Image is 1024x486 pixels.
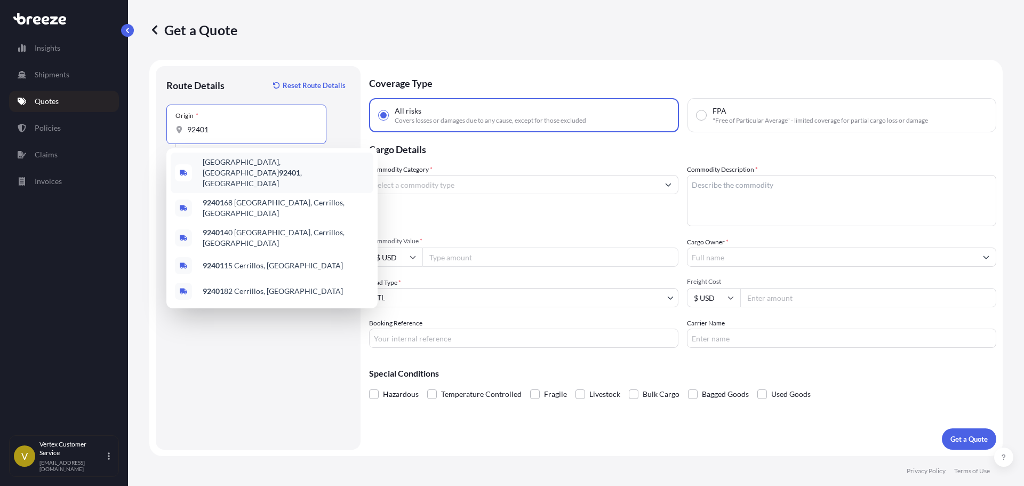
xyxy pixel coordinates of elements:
span: Fragile [544,386,567,402]
b: 92401 [203,261,224,270]
p: Coverage Type [369,66,996,98]
label: Carrier Name [687,318,725,329]
span: Covers losses or damages due to any cause, except for those excluded [395,116,586,125]
span: Temperature Controlled [441,386,522,402]
p: [EMAIL_ADDRESS][DOMAIN_NAME] [39,459,106,472]
b: 92401 [203,228,224,237]
p: Policies [35,123,61,133]
p: Cargo Details [369,132,996,164]
label: Commodity Category [369,164,433,175]
span: Bagged Goods [702,386,749,402]
label: Cargo Owner [687,237,729,248]
input: Enter amount [740,288,996,307]
span: 82 Cerrillos, [GEOGRAPHIC_DATA] [203,286,343,297]
span: Bulk Cargo [643,386,679,402]
b: 92401 [279,168,300,177]
p: Claims [35,149,58,160]
b: 92401 [203,198,224,207]
input: Enter name [687,329,996,348]
p: Route Details [166,79,225,92]
button: Show suggestions [659,175,678,194]
button: Show suggestions [977,248,996,267]
span: Commodity Value [369,237,678,245]
input: Type amount [422,248,678,267]
span: V [21,451,28,461]
span: 68 [GEOGRAPHIC_DATA], Cerrillos, [GEOGRAPHIC_DATA] [203,197,369,219]
b: 92401 [203,286,224,296]
span: 40 [GEOGRAPHIC_DATA], Cerrillos, [GEOGRAPHIC_DATA] [203,227,369,249]
span: LTL [374,292,385,303]
div: Origin [175,111,198,120]
p: Privacy Policy [907,467,946,475]
p: Get a Quote [149,21,237,38]
p: Vertex Customer Service [39,440,106,457]
span: [GEOGRAPHIC_DATA], [GEOGRAPHIC_DATA] , [GEOGRAPHIC_DATA] [203,157,369,189]
span: FPA [713,106,726,116]
span: Used Goods [771,386,811,402]
p: Terms of Use [954,467,990,475]
p: Reset Route Details [283,80,346,91]
div: Show suggestions [166,148,378,308]
p: Special Conditions [369,369,996,378]
span: "Free of Particular Average" - limited coverage for partial cargo loss or damage [713,116,928,125]
label: Booking Reference [369,318,422,329]
p: Invoices [35,176,62,187]
span: All risks [395,106,421,116]
label: Commodity Description [687,164,758,175]
p: Insights [35,43,60,53]
input: Select a commodity type [370,175,659,194]
p: Quotes [35,96,59,107]
input: Full name [687,248,977,267]
input: Your internal reference [369,329,678,348]
p: Shipments [35,69,69,80]
span: Livestock [589,386,620,402]
p: Get a Quote [950,434,988,444]
span: Load Type [369,277,401,288]
span: 15 Cerrillos, [GEOGRAPHIC_DATA] [203,260,343,271]
span: Hazardous [383,386,419,402]
input: Origin [187,124,313,135]
span: Freight Cost [687,277,996,286]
